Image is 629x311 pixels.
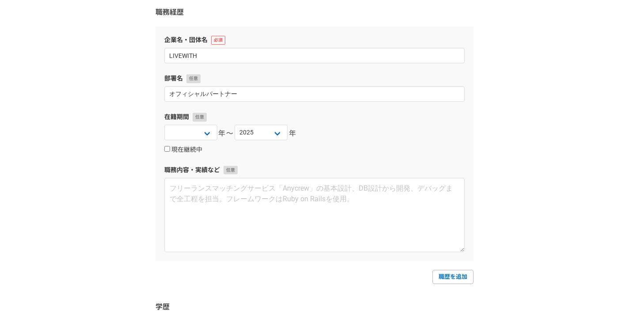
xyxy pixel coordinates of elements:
[289,128,297,139] span: 年
[155,7,474,18] h3: 職務経歴
[164,35,465,45] label: 企業名・団体名
[164,146,170,152] input: 現在継続中
[164,86,465,102] input: 開発2部
[218,128,234,139] span: 年〜
[432,270,474,284] a: 職歴を追加
[164,74,465,83] label: 部署名
[164,112,465,122] label: 在籍期間
[164,48,465,63] input: エニィクルー株式会社
[164,165,465,175] label: 職務内容・実績など
[164,146,202,154] label: 現在継続中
